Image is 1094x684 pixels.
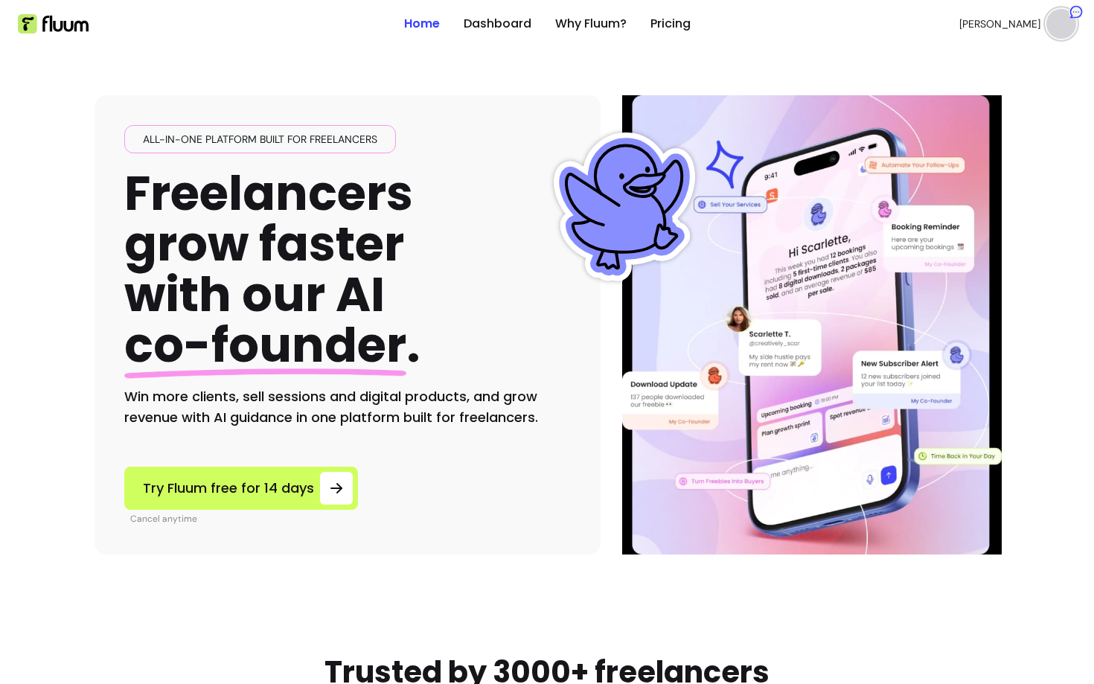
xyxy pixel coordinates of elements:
[124,467,358,510] a: Try Fluum free for 14 days
[124,386,571,428] h2: Win more clients, sell sessions and digital products, and grow revenue with AI guidance in one pl...
[464,15,531,33] a: Dashboard
[130,513,358,525] p: Cancel anytime
[624,95,999,554] img: Illustration of Fluum AI Co-Founder on a smartphone, showing solo business performance insights s...
[124,168,420,371] h1: Freelancers grow faster with our AI .
[555,15,627,33] a: Why Fluum?
[550,132,699,281] img: Fluum Duck sticker
[650,15,691,33] a: Pricing
[137,132,383,147] span: All-in-one platform built for freelancers
[124,312,406,378] span: co-founder
[18,14,89,33] img: Fluum Logo
[143,478,314,499] span: Try Fluum free for 14 days
[959,16,1040,31] span: [PERSON_NAME]
[959,9,1076,39] button: avatar[PERSON_NAME]
[404,15,440,33] a: Home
